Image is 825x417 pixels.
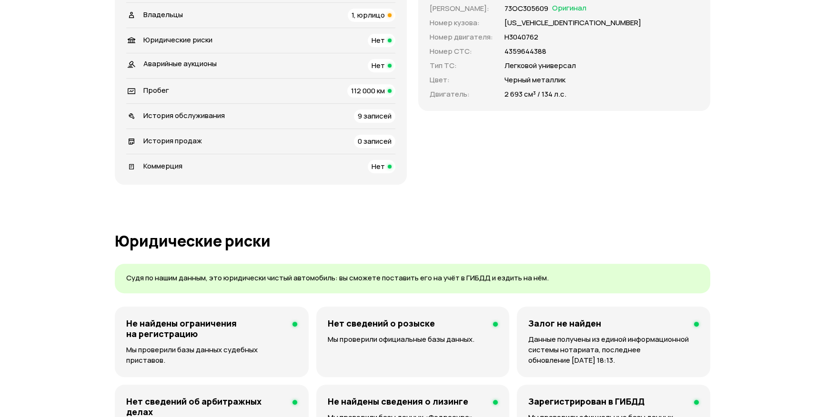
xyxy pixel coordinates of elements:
span: 112 000 км [351,86,385,96]
p: Данные получены из единой информационной системы нотариата, последнее обновление [DATE] 18:13. [528,334,699,366]
span: Нет [372,161,385,171]
span: Владельцы [143,10,183,20]
span: История обслуживания [143,110,225,120]
p: Мы проверили официальные базы данных. [328,334,498,345]
p: 2 693 см³ / 134 л.с. [504,89,566,99]
span: Нет [372,35,385,45]
h4: Не найдены ограничения на регистрацию [126,318,285,339]
span: Коммерция [143,161,182,171]
span: Нет [372,60,385,70]
span: История продаж [143,136,202,146]
h4: Не найдены сведения о лизинге [328,396,468,407]
p: Черный металлик [504,75,565,85]
p: [US_VEHICLE_IDENTIFICATION_NUMBER] [504,18,641,28]
p: Двигатель : [430,89,493,99]
h1: Юридические риски [115,232,710,249]
p: Мы проверили базы данных судебных приставов. [126,345,297,366]
span: 1, юрлицо [352,10,385,20]
p: Судя по нашим данным, это юридически чистый автомобиль: вы сможете поставить его на учёт в ГИБДД ... [126,273,699,283]
p: Номер СТС : [430,46,493,57]
h4: Залог не найден [528,318,601,328]
span: 0 записей [358,136,392,146]
p: 73ОС305609 [504,3,548,14]
p: 4359644388 [504,46,546,57]
h4: Нет сведений об арбитражных делах [126,396,285,417]
p: Легковой универсал [504,60,576,71]
p: Н3040762 [504,32,538,42]
p: Тип ТС : [430,60,493,71]
span: Юридические риски [143,35,212,45]
span: Пробег [143,85,169,95]
span: Оригинал [552,3,586,14]
p: [PERSON_NAME] : [430,3,493,14]
span: 9 записей [358,111,392,121]
p: Цвет : [430,75,493,85]
h4: Зарегистрирован в ГИБДД [528,396,644,407]
p: Номер двигателя : [430,32,493,42]
h4: Нет сведений о розыске [328,318,435,328]
span: Аварийные аукционы [143,59,217,69]
p: Номер кузова : [430,18,493,28]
